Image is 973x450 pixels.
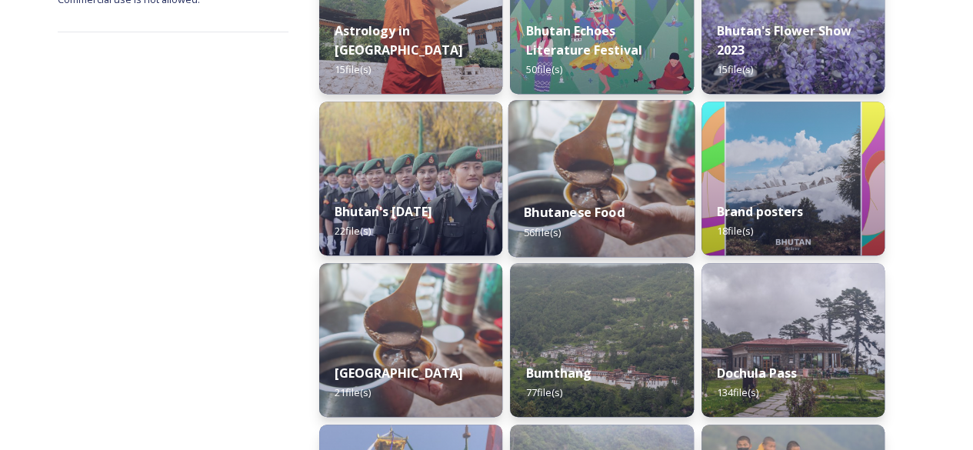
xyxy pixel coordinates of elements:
[525,385,561,399] span: 77 file(s)
[524,225,561,238] span: 56 file(s)
[525,62,561,76] span: 50 file(s)
[319,263,502,417] img: Bumdeling%2520090723%2520by%2520Amp%2520Sripimanwat-4%25202.jpg
[335,22,463,58] strong: Astrology in [GEOGRAPHIC_DATA]
[717,365,797,382] strong: Dochula Pass
[717,203,803,220] strong: Brand posters
[701,263,885,417] img: 2022-10-01%252011.41.43.jpg
[335,62,371,76] span: 15 file(s)
[717,385,758,399] span: 134 file(s)
[335,203,432,220] strong: Bhutan's [DATE]
[525,365,591,382] strong: Bumthang
[319,102,502,255] img: Bhutan%2520National%2520Day10.jpg
[717,22,851,58] strong: Bhutan's Flower Show 2023
[717,224,753,238] span: 18 file(s)
[335,365,463,382] strong: [GEOGRAPHIC_DATA]
[510,263,693,417] img: Bumthang%2520180723%2520by%2520Amp%2520Sripimanwat-20.jpg
[717,62,753,76] span: 15 file(s)
[335,224,371,238] span: 22 file(s)
[524,204,625,221] strong: Bhutanese Food
[335,385,371,399] span: 21 file(s)
[508,100,695,257] img: Bumdeling%2520090723%2520by%2520Amp%2520Sripimanwat-4.jpg
[701,102,885,255] img: Bhutan_Believe_800_1000_4.jpg
[525,22,641,58] strong: Bhutan Echoes Literature Festival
